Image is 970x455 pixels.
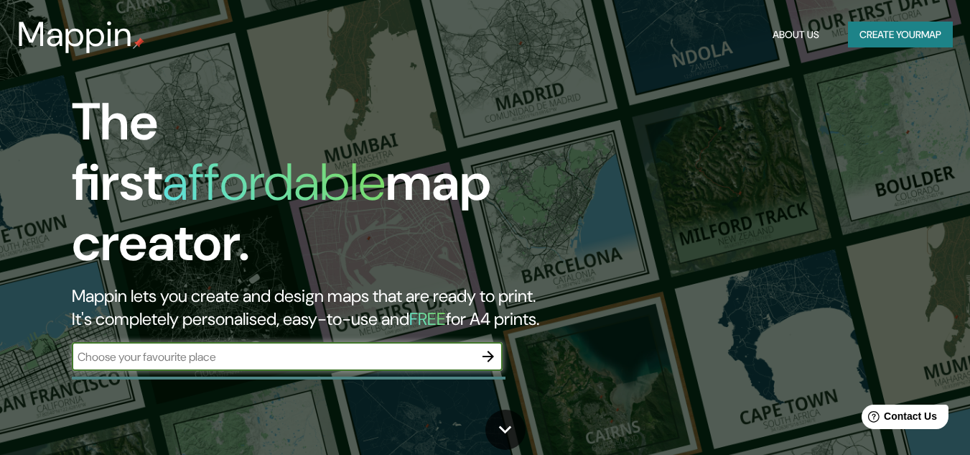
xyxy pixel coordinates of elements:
img: mappin-pin [133,37,144,49]
h1: affordable [162,149,386,216]
h2: Mappin lets you create and design maps that are ready to print. It's completely personalised, eas... [72,285,557,331]
button: About Us [767,22,825,48]
h3: Mappin [17,14,133,55]
h5: FREE [409,308,446,330]
h1: The first map creator. [72,92,557,285]
input: Choose your favourite place [72,349,474,365]
button: Create yourmap [848,22,953,48]
iframe: Help widget launcher [842,399,954,439]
